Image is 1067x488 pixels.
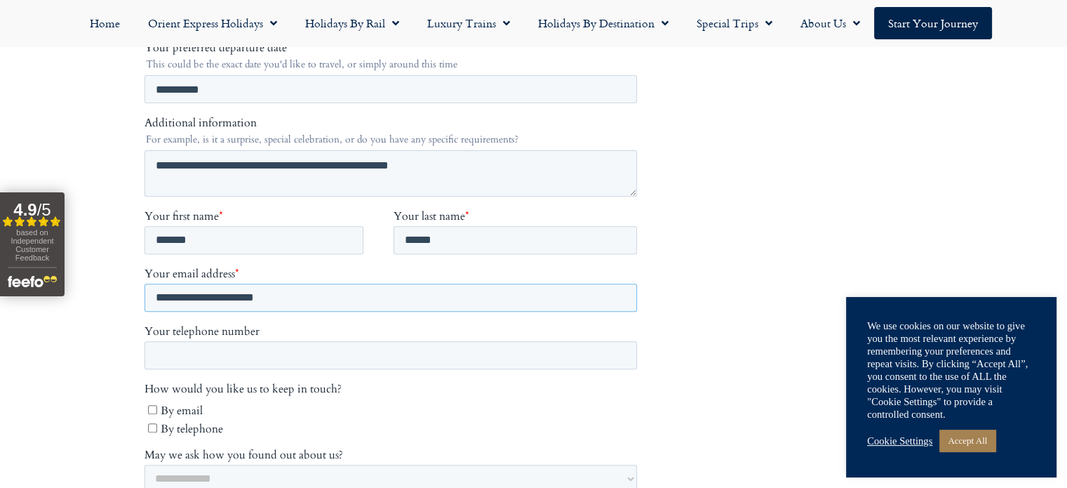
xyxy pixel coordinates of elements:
[939,430,995,451] a: Accept All
[134,7,291,39] a: Orient Express Holidays
[683,7,786,39] a: Special Trips
[786,7,874,39] a: About Us
[249,314,321,329] span: Your last name
[7,7,1060,39] nav: Menu
[413,7,524,39] a: Luxury Trains
[291,7,413,39] a: Holidays by Rail
[867,319,1035,421] div: We use cookies on our website to give you the most relevant experience by remembering your prefer...
[524,7,683,39] a: Holidays by Destination
[76,7,134,39] a: Home
[874,7,992,39] a: Start your Journey
[867,435,932,447] a: Cookie Settings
